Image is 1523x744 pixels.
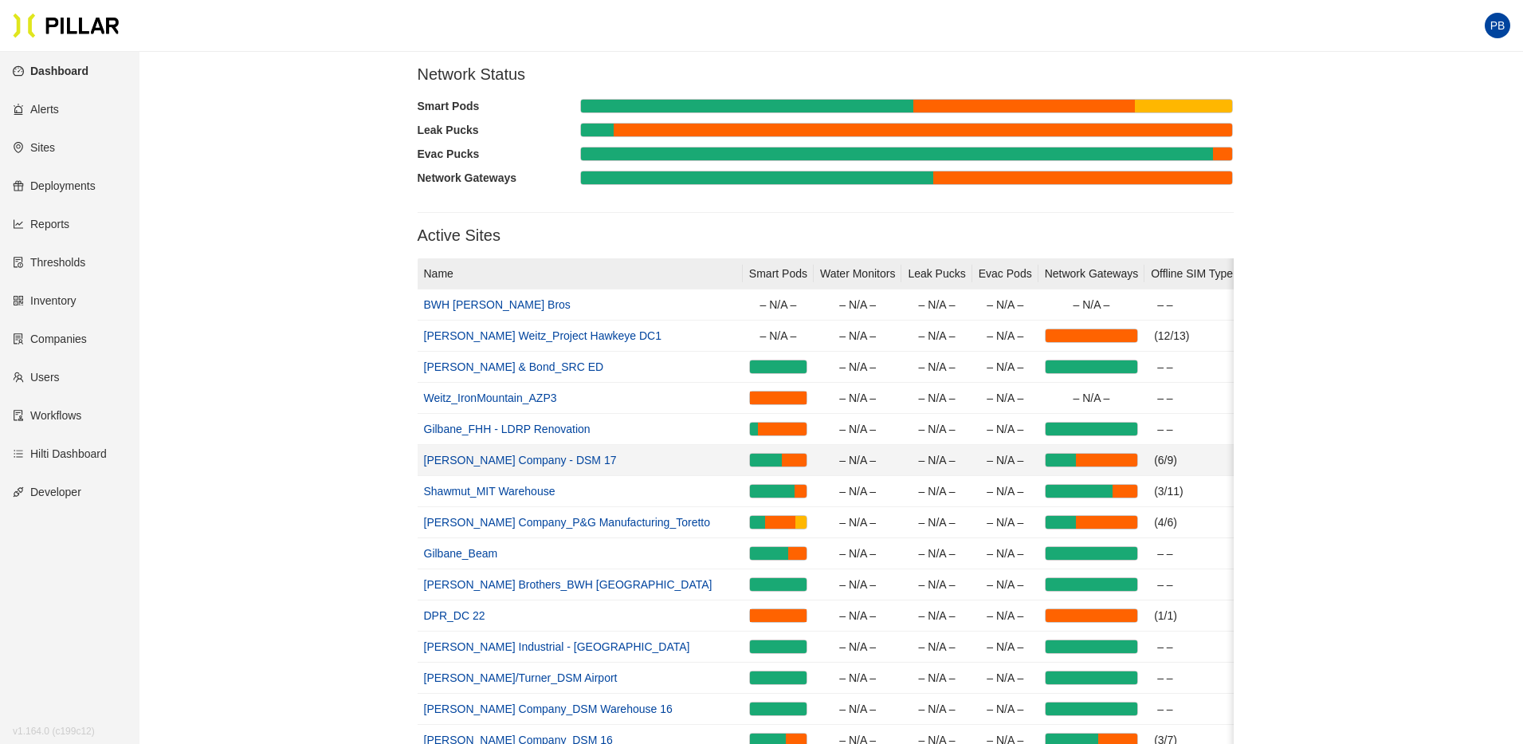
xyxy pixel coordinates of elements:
[1490,13,1505,38] span: PB
[424,392,557,404] a: Weitz_IronMountain_AZP3
[820,420,895,438] div: – N/A –
[820,669,895,687] div: – N/A –
[908,607,965,624] div: – N/A –
[424,485,555,498] a: Shawmut_MIT Warehouse
[908,638,965,655] div: – N/A –
[908,514,965,531] div: – N/A –
[1157,358,1233,376] div: – –
[820,576,895,593] div: – N/A –
[908,358,965,376] div: – N/A –
[979,296,1032,313] div: – N/A –
[820,700,895,718] div: – N/A –
[908,327,965,344] div: – N/A –
[418,65,1234,85] h3: Network Status
[820,545,895,562] div: – N/A –
[908,389,965,407] div: – N/A –
[424,360,604,373] a: [PERSON_NAME] & Bond_SRC ED
[820,451,895,469] div: – N/A –
[979,669,1032,687] div: – N/A –
[1038,258,1144,289] th: Network Gateways
[749,327,807,344] div: – N/A –
[13,179,96,192] a: giftDeployments
[979,576,1032,593] div: – N/A –
[820,296,895,313] div: – N/A –
[424,640,690,653] a: [PERSON_NAME] Industrial - [GEOGRAPHIC_DATA]
[418,121,581,139] div: Leak Pucks
[424,454,617,466] a: [PERSON_NAME] Company - DSM 17
[972,258,1038,289] th: Evac Pods
[979,482,1032,500] div: – N/A –
[13,447,107,460] a: barsHilti Dashboard
[1154,516,1177,529] span: (4/6)
[908,451,965,469] div: – N/A –
[743,258,814,289] th: Smart Pods
[13,13,120,38] img: Pillar Technologies
[979,327,1032,344] div: – N/A –
[424,298,571,311] a: BWH [PERSON_NAME] Bros
[13,486,81,498] a: apiDeveloper
[979,420,1032,438] div: – N/A –
[979,607,1032,624] div: – N/A –
[979,545,1032,562] div: – N/A –
[901,258,972,289] th: Leak Pucks
[1154,485,1183,498] span: (3/11)
[424,516,711,529] a: [PERSON_NAME] Company_P&G Manufacturing_Toretto
[908,700,965,718] div: – N/A –
[1045,389,1138,407] div: – N/A –
[979,638,1032,655] div: – N/A –
[1154,454,1177,466] span: (6/9)
[908,576,965,593] div: – N/A –
[1157,420,1233,438] div: – –
[13,141,55,154] a: environmentSites
[1157,545,1233,562] div: – –
[1144,258,1239,289] th: Offline SIM Type
[820,514,895,531] div: – N/A –
[749,296,807,313] div: – N/A –
[13,218,69,230] a: line-chartReports
[908,420,965,438] div: – N/A –
[13,294,77,307] a: qrcodeInventory
[1157,700,1233,718] div: – –
[13,256,85,269] a: exceptionThresholds
[418,226,1234,246] h3: Active Sites
[814,258,901,289] th: Water Monitors
[979,389,1032,407] div: – N/A –
[820,358,895,376] div: – N/A –
[979,514,1032,531] div: – N/A –
[13,103,59,116] a: alertAlerts
[820,638,895,655] div: – N/A –
[820,327,895,344] div: – N/A –
[979,358,1032,376] div: – N/A –
[1154,609,1177,622] span: (1/1)
[13,371,60,384] a: teamUsers
[418,169,581,187] div: Network Gateways
[820,389,895,407] div: – N/A –
[424,671,618,684] a: [PERSON_NAME]/Turner_DSM Airport
[979,700,1032,718] div: – N/A –
[1045,296,1138,313] div: – N/A –
[13,409,81,422] a: auditWorkflows
[13,333,87,345] a: solutionCompanies
[820,482,895,500] div: – N/A –
[908,669,965,687] div: – N/A –
[424,423,591,435] a: Gilbane_FHH - LDRP Renovation
[979,451,1032,469] div: – N/A –
[1154,329,1189,342] span: (12/13)
[424,703,673,715] a: [PERSON_NAME] Company_DSM Warehouse 16
[1157,576,1233,593] div: – –
[418,258,743,289] th: Name
[1157,296,1233,313] div: – –
[908,296,965,313] div: – N/A –
[424,578,712,591] a: [PERSON_NAME] Brothers_BWH [GEOGRAPHIC_DATA]
[820,607,895,624] div: – N/A –
[418,97,581,115] div: Smart Pods
[908,545,965,562] div: – N/A –
[424,609,485,622] a: DPR_DC 22
[908,482,965,500] div: – N/A –
[424,329,662,342] a: [PERSON_NAME] Weitz_Project Hawkeye DC1
[13,65,88,77] a: dashboardDashboard
[424,547,498,560] a: Gilbane_Beam
[1157,389,1233,407] div: – –
[1157,638,1233,655] div: – –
